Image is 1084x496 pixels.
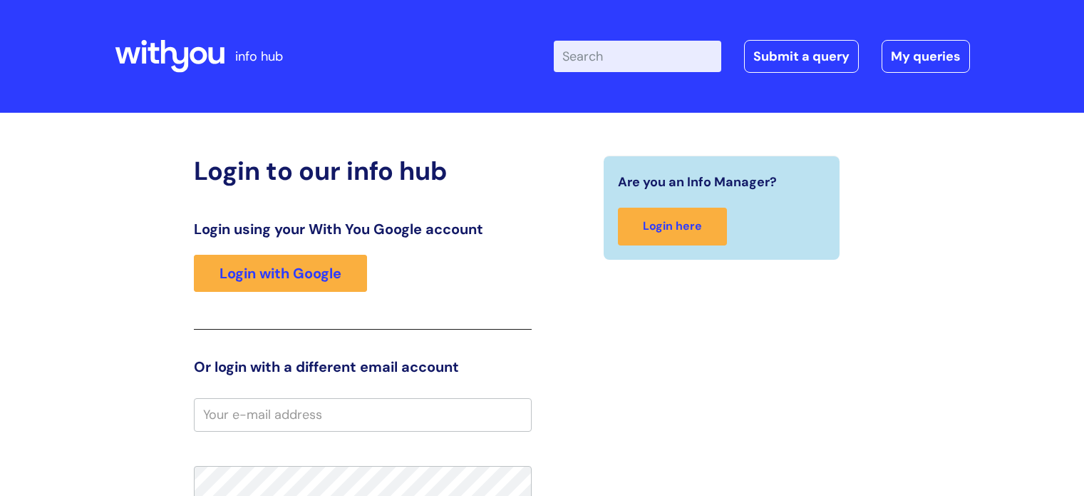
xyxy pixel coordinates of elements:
[882,40,970,73] a: My queries
[235,45,283,68] p: info hub
[194,358,532,375] h3: Or login with a different email account
[194,221,532,238] h3: Login using your With You Google account
[554,41,721,72] input: Search
[618,171,777,193] span: Are you an Info Manager?
[194,255,367,292] a: Login with Google
[744,40,859,73] a: Submit a query
[194,156,532,186] h2: Login to our info hub
[194,398,532,431] input: Your e-mail address
[618,208,727,246] a: Login here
